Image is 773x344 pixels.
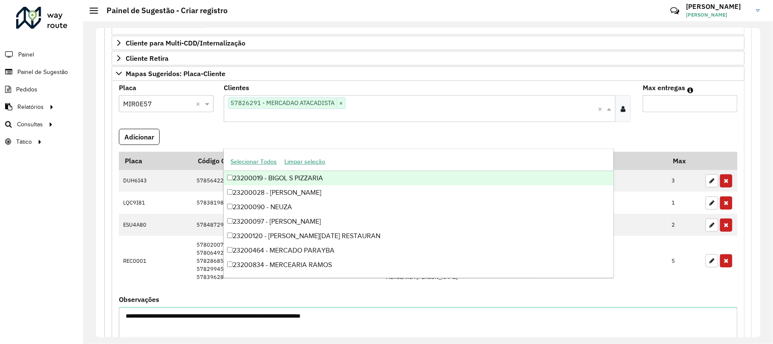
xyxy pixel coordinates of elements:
[224,272,613,287] div: 23200945 - [PERSON_NAME]
[119,192,192,214] td: LQC9I81
[224,258,613,272] div: 23200834 - MERCEARIA RAMOS
[192,170,381,192] td: 57856422
[598,104,605,114] span: Clear all
[119,170,192,192] td: DUH6I43
[224,214,613,229] div: 23200097 - [PERSON_NAME]
[223,148,613,278] ng-dropdown-panel: Options list
[686,11,750,19] span: [PERSON_NAME]
[192,236,381,286] td: 57802007 57806492 57828685 57829945 57839628
[228,98,337,108] span: 57826291 - MERCADAO ATACADISTA
[16,137,32,146] span: Tático
[667,152,701,170] th: Max
[192,152,381,170] th: Código Cliente
[667,170,701,192] td: 3
[643,82,685,93] label: Max entregas
[224,200,613,214] div: 23200090 - NEUZA
[687,87,693,94] em: Máximo de clientes que serão colocados na mesma rota com os clientes informados
[667,236,701,286] td: 5
[126,70,225,77] span: Mapas Sugeridos: Placa-Cliente
[119,82,136,93] label: Placa
[224,229,613,243] div: 23200120 - [PERSON_NAME][DATE] RESTAURAN
[281,155,329,168] button: Limpar seleção
[119,236,192,286] td: REC0001
[126,40,245,46] span: Cliente para Multi-CDD/Internalização
[17,120,43,129] span: Consultas
[686,3,750,11] h3: [PERSON_NAME]
[98,6,228,15] h2: Painel de Sugestão - Criar registro
[196,99,203,109] span: Clear all
[666,2,684,20] a: Contato Rápido
[112,51,745,65] a: Cliente Retira
[667,192,701,214] td: 1
[224,243,613,258] div: 23200464 - MERCADO PARAYBA
[119,214,192,236] td: ESU4A80
[337,98,345,108] span: ×
[224,171,613,185] div: 23200019 - BIGOL S PIZZARIA
[112,66,745,81] a: Mapas Sugeridos: Placa-Cliente
[126,55,169,62] span: Cliente Retira
[224,82,249,93] label: Clientes
[18,50,34,59] span: Painel
[192,192,381,214] td: 57838198
[667,214,701,236] td: 2
[17,68,68,77] span: Painel de Sugestão
[16,85,37,94] span: Pedidos
[119,129,160,145] button: Adicionar
[119,294,159,304] label: Observações
[227,155,281,168] button: Selecionar Todos
[17,102,44,111] span: Relatórios
[224,185,613,200] div: 23200028 - [PERSON_NAME]
[192,214,381,236] td: 57848729
[112,36,745,50] a: Cliente para Multi-CDD/Internalização
[119,152,192,170] th: Placa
